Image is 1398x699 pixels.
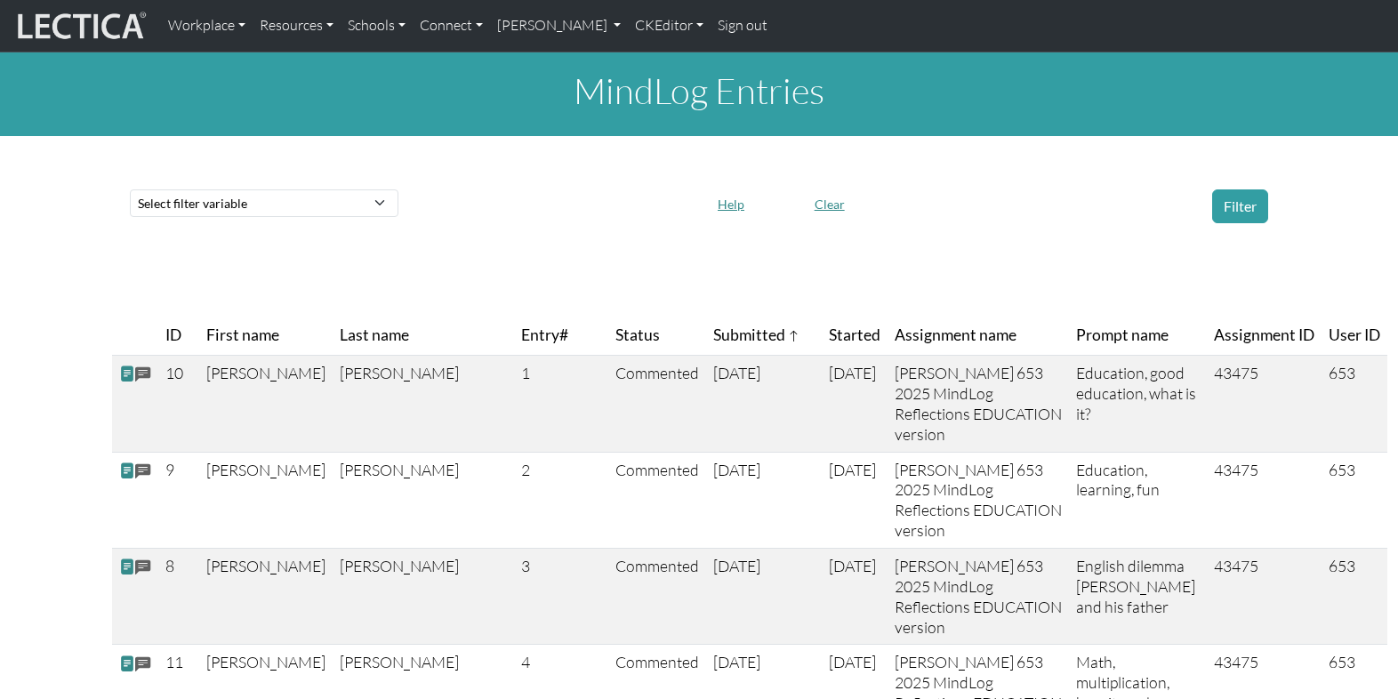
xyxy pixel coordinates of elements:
[161,7,253,44] a: Workplace
[706,548,822,644] td: [DATE]
[711,7,775,44] a: Sign out
[490,7,628,44] a: [PERSON_NAME]
[1076,323,1169,348] span: Prompt name
[822,316,888,356] th: Started
[1069,356,1207,452] td: Education, good education, what is it?
[158,452,199,548] td: 9
[1322,452,1387,548] td: 653
[333,548,514,644] td: [PERSON_NAME]
[119,558,135,576] span: view
[706,356,822,452] td: [DATE]
[413,7,490,44] a: Connect
[710,193,752,212] a: Help
[615,323,660,348] span: Status
[119,462,135,480] span: view
[253,7,341,44] a: Resources
[1069,548,1207,644] td: English dilemma [PERSON_NAME] and his father
[119,655,135,673] span: view
[1207,356,1322,452] td: 43475
[1207,548,1322,644] td: 43475
[333,316,514,356] th: Last name
[1069,452,1207,548] td: Education, learning, fun
[13,9,147,43] img: lecticalive
[165,323,181,348] span: ID
[710,190,752,218] button: Help
[1214,323,1314,348] span: Assignment ID
[888,356,1069,452] td: [PERSON_NAME] 653 2025 MindLog Reflections EDUCATION version
[199,452,333,548] td: [PERSON_NAME]
[822,356,888,452] td: [DATE]
[333,356,514,452] td: [PERSON_NAME]
[888,452,1069,548] td: [PERSON_NAME] 653 2025 MindLog Reflections EDUCATION version
[822,452,888,548] td: [DATE]
[135,558,151,578] span: comments
[341,7,413,44] a: Schools
[706,452,822,548] td: [DATE]
[158,548,199,644] td: 8
[1322,548,1387,644] td: 653
[1207,452,1322,548] td: 43475
[199,356,333,452] td: [PERSON_NAME]
[608,356,706,452] td: Commented
[514,452,608,548] td: 2
[514,548,608,644] td: 3
[895,323,1016,348] span: Assignment name
[521,323,601,348] span: Entry#
[206,323,279,348] span: First name
[1322,356,1387,452] td: 653
[135,462,151,482] span: comments
[199,548,333,644] td: [PERSON_NAME]
[1329,323,1380,348] span: User ID
[807,190,853,218] button: Clear
[628,7,711,44] a: CKEditor
[135,365,151,385] span: comments
[888,548,1069,644] td: [PERSON_NAME] 653 2025 MindLog Reflections EDUCATION version
[822,548,888,644] td: [DATE]
[1212,189,1268,223] button: Filter
[119,365,135,383] span: view
[135,655,151,675] span: comments
[333,452,514,548] td: [PERSON_NAME]
[608,548,706,644] td: Commented
[158,356,199,452] td: 10
[514,356,608,452] td: 1
[608,452,706,548] td: Commented
[713,323,799,348] span: Submitted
